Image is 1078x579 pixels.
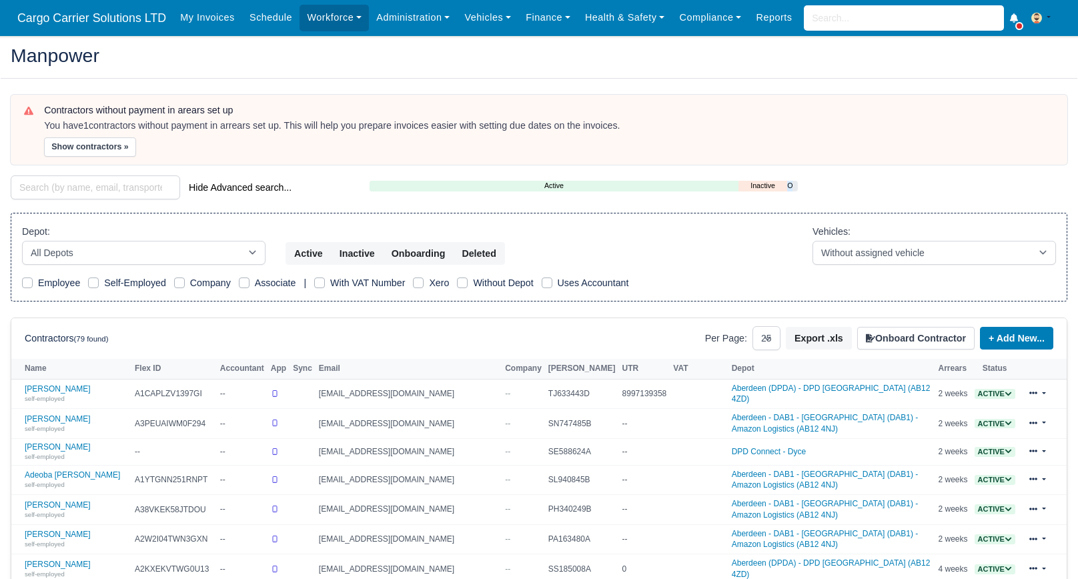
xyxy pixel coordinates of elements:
a: Vehicles [457,5,518,31]
td: -- [217,465,267,495]
span: -- [505,504,510,514]
td: -- [217,379,267,409]
td: A1YTGNN251RNPT [131,465,217,495]
td: 8997139358 [619,379,670,409]
th: Flex ID [131,359,217,379]
td: SN747485B [545,409,619,439]
small: self-employed [25,453,65,460]
label: Without Depot [473,275,533,291]
button: Export .xls [786,327,852,350]
span: -- [505,534,510,544]
small: self-employed [25,511,65,518]
h2: Manpower [11,46,1067,65]
h6: Contractors without payment in arears set up [44,105,1054,116]
a: [PERSON_NAME] self-employed [25,384,128,404]
label: With VAT Number [330,275,405,291]
button: Hide Advanced search... [180,176,300,199]
th: Depot [728,359,935,379]
td: A1CAPLZV1397GI [131,379,217,409]
td: -- [619,495,670,525]
label: Company [190,275,231,291]
td: A3PEUAIWM0F294 [131,409,217,439]
td: PA163480A [545,524,619,554]
td: A2W2I04TWN3GXN [131,524,217,554]
a: [PERSON_NAME] self-employed [25,500,128,520]
td: 2 weeks [935,438,971,465]
a: [PERSON_NAME] self-employed [25,414,128,434]
td: 2 weeks [935,524,971,554]
a: Aberdeen - DAB1 - [GEOGRAPHIC_DATA] (DAB1) - Amazon Logistics (AB12 4NJ) [732,499,919,520]
small: self-employed [25,425,65,432]
td: [EMAIL_ADDRESS][DOMAIN_NAME] [316,524,502,554]
td: 2 weeks [935,379,971,409]
th: VAT [670,359,728,379]
span: Active [975,534,1015,544]
td: -- [619,438,670,465]
a: Active [975,504,1015,514]
a: My Invoices [173,5,242,31]
label: Vehicles: [813,224,851,239]
small: self-employed [25,540,65,548]
span: -- [505,564,510,574]
a: Administration [369,5,457,31]
label: Per Page: [705,331,747,346]
span: -- [505,389,510,398]
th: Status [971,359,1019,379]
span: -- [505,475,510,484]
a: Aberdeen - DAB1 - [GEOGRAPHIC_DATA] (DAB1) - Amazon Logistics (AB12 4NJ) [732,470,919,490]
a: Schedule [242,5,300,31]
th: Name [11,359,131,379]
a: Active [975,564,1015,574]
td: PH340249B [545,495,619,525]
span: Active [975,389,1015,399]
a: [PERSON_NAME] self-employed [25,560,128,579]
button: Deleted [453,242,504,265]
a: Finance [518,5,578,31]
span: Active [975,447,1015,457]
td: -- [619,524,670,554]
td: [EMAIL_ADDRESS][DOMAIN_NAME] [316,379,502,409]
a: [PERSON_NAME] self-employed [25,442,128,462]
small: (79 found) [74,335,109,343]
td: A38VKEK58JTDOU [131,495,217,525]
a: [PERSON_NAME] self-employed [25,530,128,549]
strong: 1 [83,120,89,131]
label: Xero [429,275,449,291]
label: Self-Employed [104,275,166,291]
button: Onboard Contractor [857,327,975,350]
span: Active [975,475,1015,485]
td: -- [217,438,267,465]
th: Arrears [935,359,971,379]
td: -- [619,409,670,439]
td: [EMAIL_ADDRESS][DOMAIN_NAME] [316,438,502,465]
a: Aberdeen - DAB1 - [GEOGRAPHIC_DATA] (DAB1) - Amazon Logistics (AB12 4NJ) [732,529,919,550]
button: Onboarding [383,242,454,265]
span: Cargo Carrier Solutions LTD [11,5,173,31]
th: Email [316,359,502,379]
td: [EMAIL_ADDRESS][DOMAIN_NAME] [316,465,502,495]
button: Inactive [331,242,384,265]
span: | [304,277,306,288]
div: Manpower [1,35,1077,79]
td: -- [619,465,670,495]
a: Reports [748,5,799,31]
a: DPD Connect - Dyce [732,447,806,456]
td: SE588624A [545,438,619,465]
a: Inactive [738,180,787,191]
a: Aberdeen (DPDA) - DPD [GEOGRAPHIC_DATA] (AB12 4ZD) [732,558,931,579]
td: TJ633443D [545,379,619,409]
td: -- [217,495,267,525]
input: Search (by name, email, transporter id) ... [11,175,180,199]
td: [EMAIL_ADDRESS][DOMAIN_NAME] [316,495,502,525]
a: Workforce [300,5,369,31]
span: -- [505,447,510,456]
a: Compliance [672,5,748,31]
th: [PERSON_NAME] [545,359,619,379]
iframe: Chat Widget [1011,515,1078,579]
label: Uses Accountant [558,275,629,291]
span: Active [975,419,1015,429]
span: -- [505,419,510,428]
th: App [267,359,290,379]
